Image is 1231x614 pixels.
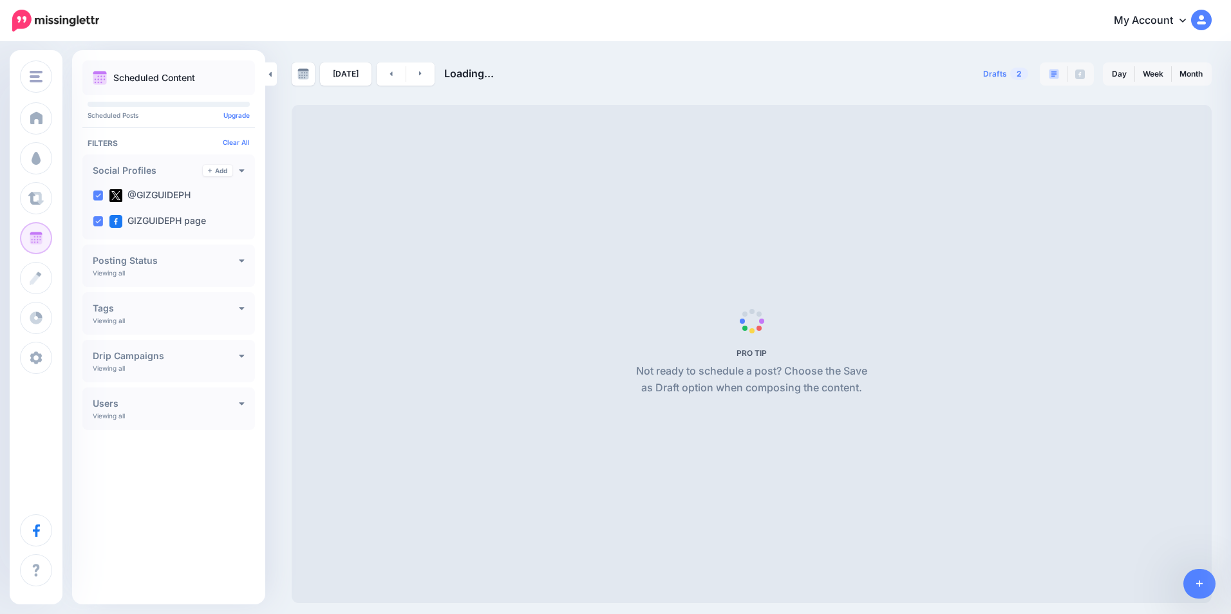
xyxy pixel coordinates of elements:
label: GIZGUIDEPH page [109,215,206,228]
span: 2 [1010,68,1028,80]
h4: Social Profiles [93,166,203,175]
h4: Users [93,399,239,408]
img: calendar.png [93,71,107,85]
label: @GIZGUIDEPH [109,189,191,202]
img: twitter-square.png [109,189,122,202]
img: menu.png [30,71,42,82]
p: Viewing all [93,364,125,372]
img: facebook-square.png [109,215,122,228]
a: Day [1104,64,1134,84]
h4: Tags [93,304,239,313]
img: calendar-grey-darker.png [297,68,309,80]
a: Week [1135,64,1171,84]
span: Loading... [444,67,494,80]
p: Scheduled Posts [88,112,250,118]
h4: Filters [88,138,250,148]
a: Add [203,165,232,176]
p: Viewing all [93,317,125,324]
p: Not ready to schedule a post? Choose the Save as Draft option when composing the content. [631,363,872,396]
img: paragraph-boxed.png [1049,69,1059,79]
h5: PRO TIP [631,348,872,358]
img: facebook-grey-square.png [1075,70,1085,79]
a: Month [1172,64,1210,84]
p: Viewing all [93,269,125,277]
h4: Posting Status [93,256,239,265]
a: [DATE] [320,62,371,86]
a: Upgrade [223,111,250,119]
img: Missinglettr [12,10,99,32]
span: Drafts [983,70,1007,78]
p: Scheduled Content [113,73,195,82]
a: Drafts2 [975,62,1036,86]
a: Clear All [223,138,250,146]
p: Viewing all [93,412,125,420]
a: My Account [1101,5,1212,37]
h4: Drip Campaigns [93,351,239,360]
